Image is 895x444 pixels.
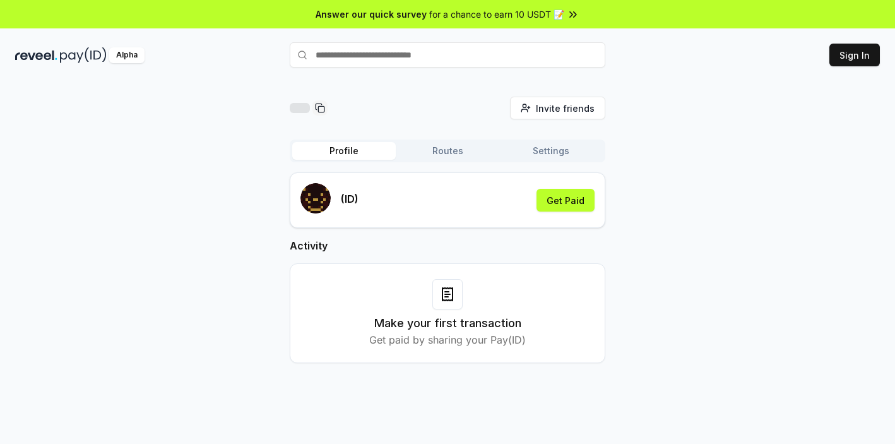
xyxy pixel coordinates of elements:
img: pay_id [60,47,107,63]
span: Answer our quick survey [316,8,427,21]
button: Sign In [829,44,880,66]
div: Alpha [109,47,145,63]
h2: Activity [290,238,605,253]
img: reveel_dark [15,47,57,63]
h3: Make your first transaction [374,315,521,332]
button: Profile [292,142,396,160]
button: Routes [396,142,499,160]
span: Invite friends [536,102,595,115]
button: Settings [499,142,603,160]
span: for a chance to earn 10 USDT 📝 [429,8,564,21]
button: Invite friends [510,97,605,119]
button: Get Paid [536,189,595,212]
p: Get paid by sharing your Pay(ID) [369,332,526,347]
p: (ID) [341,191,359,207]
